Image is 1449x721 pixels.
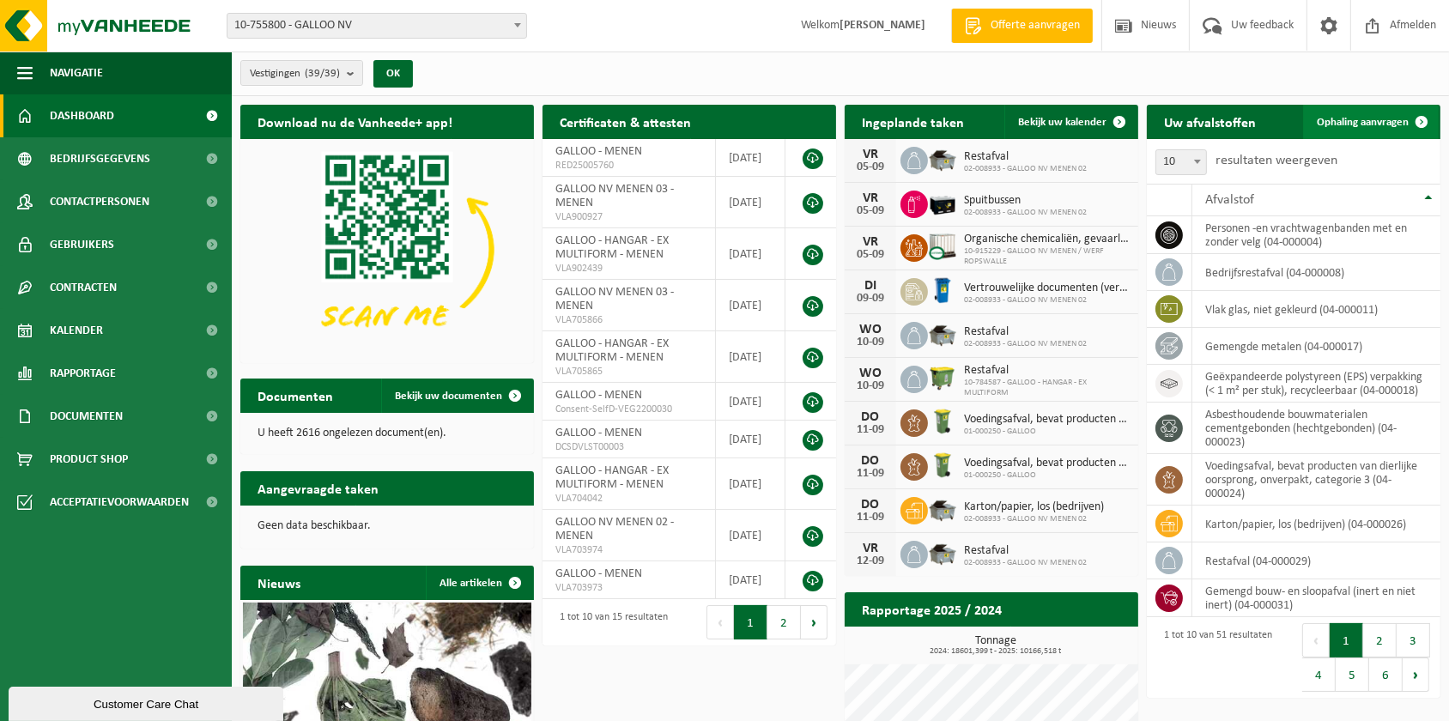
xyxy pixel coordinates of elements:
[964,246,1130,267] span: 10-915229 - GALLOO NV MENEN / WERF ROPSWALLE
[555,159,702,173] span: RED25005760
[853,205,888,217] div: 05-09
[853,380,888,392] div: 10-09
[50,94,114,137] span: Dashboard
[1192,454,1440,506] td: voedingsafval, bevat producten van dierlijke oorsprong, onverpakt, categorie 3 (04-000024)
[1004,105,1137,139] a: Bekijk uw kalender
[555,183,674,209] span: GALLOO NV MENEN 03 - MENEN
[1330,623,1363,657] button: 1
[555,313,702,327] span: VLA705866
[767,605,801,639] button: 2
[1303,105,1439,139] a: Ophaling aanvragen
[986,17,1084,34] span: Offerte aanvragen
[1192,291,1440,328] td: vlak glas, niet gekleurd (04-000011)
[853,555,888,567] div: 12-09
[227,14,526,38] span: 10-755800 - GALLOO NV
[964,194,1087,208] span: Spuitbussen
[716,331,785,383] td: [DATE]
[555,403,702,416] span: Consent-SelfD-VEG2200030
[555,210,702,224] span: VLA900927
[240,105,470,138] h2: Download nu de Vanheede+ app!
[853,512,888,524] div: 11-09
[928,407,957,436] img: WB-0140-HPE-GN-50
[555,365,702,379] span: VLA705865
[928,538,957,567] img: WB-5000-GAL-GY-01
[951,9,1093,43] a: Offerte aanvragen
[1155,621,1272,694] div: 1 tot 10 van 51 resultaten
[555,567,642,580] span: GALLOO - MENEN
[1155,149,1207,175] span: 10
[555,145,642,158] span: GALLOO - MENEN
[9,683,287,721] iframe: chat widget
[1403,657,1429,692] button: Next
[1156,150,1206,174] span: 10
[50,309,103,352] span: Kalender
[240,139,534,360] img: Download de VHEPlus App
[964,282,1130,295] span: Vertrouwelijke documenten (vernietiging - recyclage)
[964,325,1087,339] span: Restafval
[964,413,1130,427] span: Voedingsafval, bevat producten van dierlijke oorsprong, onverpakt, categorie 3
[381,379,532,413] a: Bekijk uw documenten
[801,605,828,639] button: Next
[50,266,117,309] span: Contracten
[1192,216,1440,254] td: personen -en vrachtwagenbanden met en zonder velg (04-000004)
[543,105,708,138] h2: Certificaten & attesten
[964,544,1087,558] span: Restafval
[964,500,1104,514] span: Karton/papier, los (bedrijven)
[426,566,532,600] a: Alle artikelen
[555,543,702,557] span: VLA703974
[853,235,888,249] div: VR
[1192,403,1440,454] td: asbesthoudende bouwmaterialen cementgebonden (hechtgebonden) (04-000023)
[50,352,116,395] span: Rapportage
[716,228,785,280] td: [DATE]
[706,605,734,639] button: Previous
[555,286,674,312] span: GALLOO NV MENEN 03 - MENEN
[853,454,888,468] div: DO
[853,424,888,436] div: 11-09
[1336,657,1369,692] button: 5
[853,191,888,205] div: VR
[853,410,888,424] div: DO
[853,279,888,293] div: DI
[845,592,1019,626] h2: Rapportage 2025 / 2024
[1192,328,1440,365] td: gemengde metalen (04-000017)
[1192,365,1440,403] td: geëxpandeerde polystyreen (EPS) verpakking (< 1 m² per stuk), recycleerbaar (04-000018)
[258,520,517,532] p: Geen data beschikbaar.
[1363,623,1397,657] button: 2
[1216,154,1337,167] label: resultaten weergeven
[1369,657,1403,692] button: 6
[50,137,150,180] span: Bedrijfsgegevens
[928,451,957,480] img: WB-0140-HPE-GN-51
[964,514,1104,524] span: 02-008933 - GALLOO NV MENEN 02
[853,367,888,380] div: WO
[853,336,888,348] div: 10-09
[964,364,1130,378] span: Restafval
[50,481,189,524] span: Acceptatievoorwaarden
[964,150,1087,164] span: Restafval
[853,647,1138,656] span: 2024: 18601,399 t - 2025: 10166,518 t
[1302,657,1336,692] button: 4
[964,339,1087,349] span: 02-008933 - GALLOO NV MENEN 02
[853,468,888,480] div: 11-09
[555,464,669,491] span: GALLOO - HANGAR - EX MULTIFORM - MENEN
[555,234,669,261] span: GALLOO - HANGAR - EX MULTIFORM - MENEN
[853,293,888,305] div: 09-09
[50,438,128,481] span: Product Shop
[964,378,1130,398] span: 10-784587 - GALLOO - HANGAR - EX MULTIFORM
[716,280,785,331] td: [DATE]
[964,427,1130,437] span: 01-000250 - GALLOO
[928,188,957,217] img: PB-LB-0680-HPE-BK-11
[555,337,669,364] span: GALLOO - HANGAR - EX MULTIFORM - MENEN
[227,13,527,39] span: 10-755800 - GALLOO NV
[928,363,957,392] img: WB-1100-HPE-GN-50
[964,164,1087,174] span: 02-008933 - GALLOO NV MENEN 02
[395,391,502,402] span: Bekijk uw documenten
[928,144,957,173] img: WB-5000-GAL-GY-01
[928,276,957,305] img: WB-0240-HPE-BE-09
[50,223,114,266] span: Gebruikers
[928,494,957,524] img: WB-5000-GAL-GY-01
[555,440,702,454] span: DCSDVLST00003
[853,249,888,261] div: 05-09
[555,262,702,276] span: VLA902439
[716,421,785,458] td: [DATE]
